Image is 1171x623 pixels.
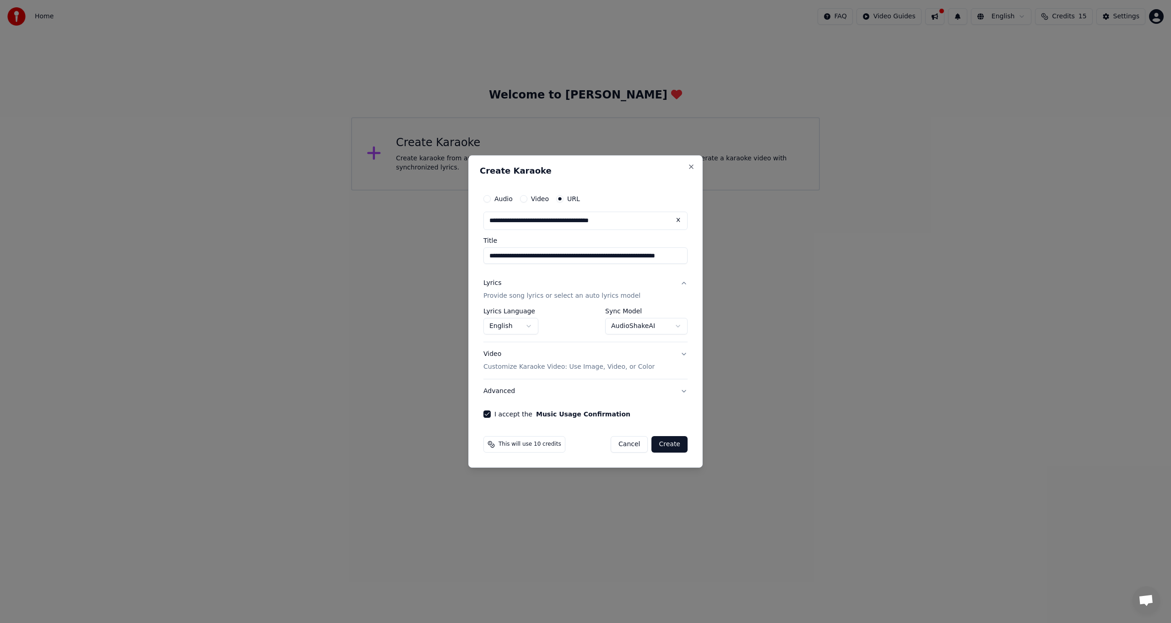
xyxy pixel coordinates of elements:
button: Cancel [611,436,648,453]
label: Video [531,196,549,202]
button: Advanced [483,379,688,403]
button: LyricsProvide song lyrics or select an auto lyrics model [483,271,688,308]
label: Audio [494,196,513,202]
label: URL [567,196,580,202]
span: This will use 10 credits [499,441,561,448]
div: LyricsProvide song lyrics or select an auto lyrics model [483,308,688,342]
h2: Create Karaoke [480,167,691,175]
label: Lyrics Language [483,308,538,314]
p: Customize Karaoke Video: Use Image, Video, or Color [483,362,655,372]
div: Lyrics [483,279,501,288]
button: Create [651,436,688,453]
p: Provide song lyrics or select an auto lyrics model [483,291,640,301]
label: Title [483,237,688,244]
button: VideoCustomize Karaoke Video: Use Image, Video, or Color [483,342,688,379]
div: Video [483,350,655,372]
label: Sync Model [605,308,688,314]
label: I accept the [494,411,630,417]
button: I accept the [536,411,630,417]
